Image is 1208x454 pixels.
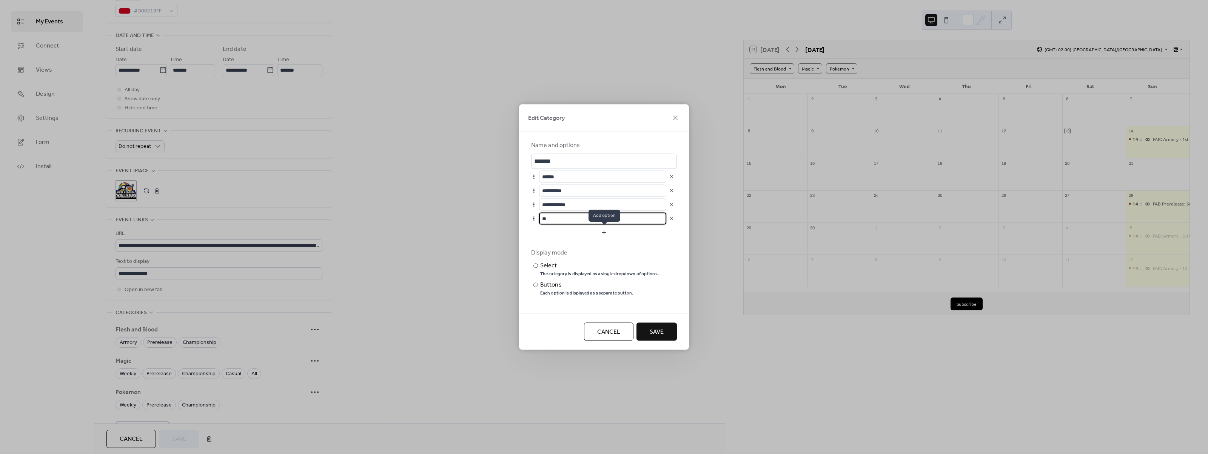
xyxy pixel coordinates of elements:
button: Cancel [584,323,633,341]
span: Cancel [597,328,620,337]
div: Each option is displayed as a separate button. [540,290,633,296]
span: Add option [589,210,620,222]
div: The category is displayed as a single dropdown of options. [540,271,659,277]
div: Name and options [531,141,675,150]
div: Buttons [540,281,632,290]
button: Save [636,323,677,341]
div: Select [540,261,657,270]
span: Save [650,328,664,337]
div: Display mode [531,248,675,258]
span: Edit Category [528,114,565,123]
